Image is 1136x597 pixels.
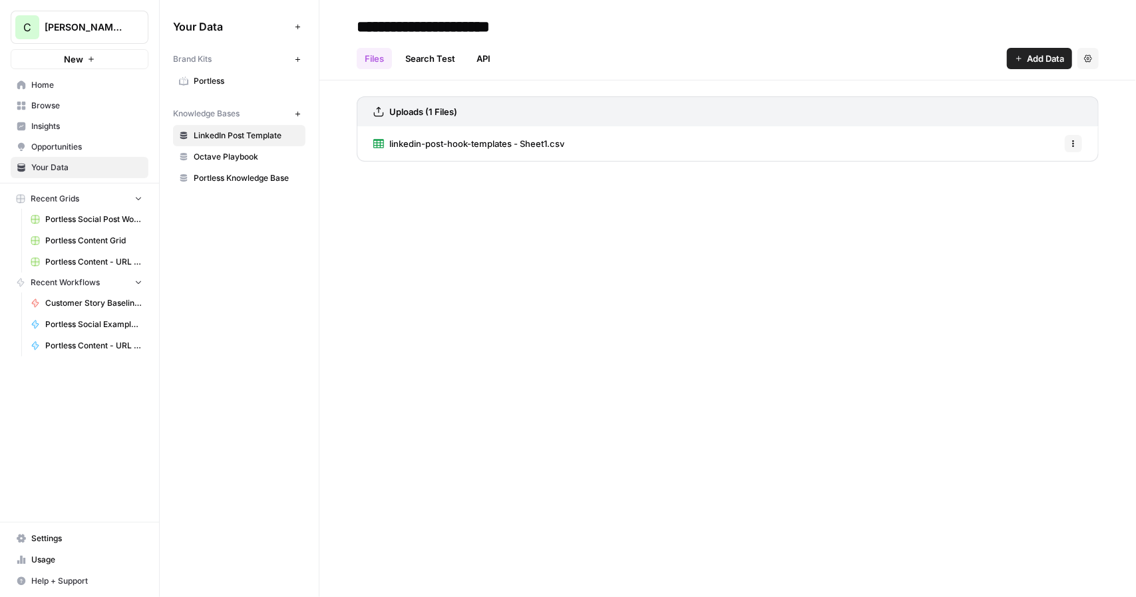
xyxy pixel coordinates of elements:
span: Your Data [31,162,142,174]
button: Help + Support [11,570,148,592]
span: Knowledge Bases [173,108,240,120]
span: Add Data [1027,52,1064,65]
a: Portless Social Post Workflow [25,209,148,230]
a: Files [357,48,392,69]
a: Insights [11,116,148,137]
span: Portless [194,75,299,87]
a: Portless Content - URL Flow Grid [25,251,148,273]
a: Usage [11,549,148,570]
span: Customer Story Baseline Builder [45,297,142,309]
button: Add Data [1007,48,1072,69]
span: Browse [31,100,142,112]
a: Settings [11,528,148,549]
button: Recent Grids [11,189,148,209]
a: Portless Content Grid [25,230,148,251]
a: Opportunities [11,136,148,158]
h3: Uploads (1 Files) [389,105,457,118]
span: C [23,19,31,35]
span: Portless Content - URL Flow Grid [45,256,142,268]
a: Uploads (1 Files) [373,97,457,126]
span: Portless Content Grid [45,235,142,247]
span: Portless Social Post Workflow [45,213,142,225]
a: linkedin-post-hook-templates - Sheet1.csv [373,126,564,161]
span: [PERSON_NAME]'s Workspace [45,21,125,34]
button: Workspace: Chris's Workspace [11,11,148,44]
span: Portless Social Example Flow [45,318,142,330]
span: Opportunities [31,141,142,153]
span: Brand Kits [173,53,212,65]
a: Browse [11,95,148,116]
span: Insights [31,120,142,132]
span: linkedin-post-hook-templates - Sheet1.csv [389,137,564,150]
span: Portless Content - URL Flow [45,340,142,352]
a: Portless [173,70,305,92]
a: LinkedIn Post Template [173,125,305,146]
span: Recent Grids [31,193,79,205]
span: Help + Support [31,575,142,587]
a: Search Test [397,48,463,69]
a: API [469,48,498,69]
a: Portless Content - URL Flow [25,335,148,356]
span: New [64,53,83,66]
span: Usage [31,554,142,566]
button: New [11,49,148,69]
span: Octave Playbook [194,151,299,163]
span: Your Data [173,19,289,35]
a: Home [11,74,148,96]
span: Home [31,79,142,91]
a: Your Data [11,157,148,178]
button: Recent Workflows [11,273,148,293]
span: Recent Workflows [31,277,100,289]
span: Portless Knowledge Base [194,172,299,184]
span: LinkedIn Post Template [194,130,299,142]
a: Portless Knowledge Base [173,168,305,189]
span: Settings [31,533,142,544]
a: Customer Story Baseline Builder [25,293,148,314]
a: Portless Social Example Flow [25,314,148,335]
a: Octave Playbook [173,146,305,168]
